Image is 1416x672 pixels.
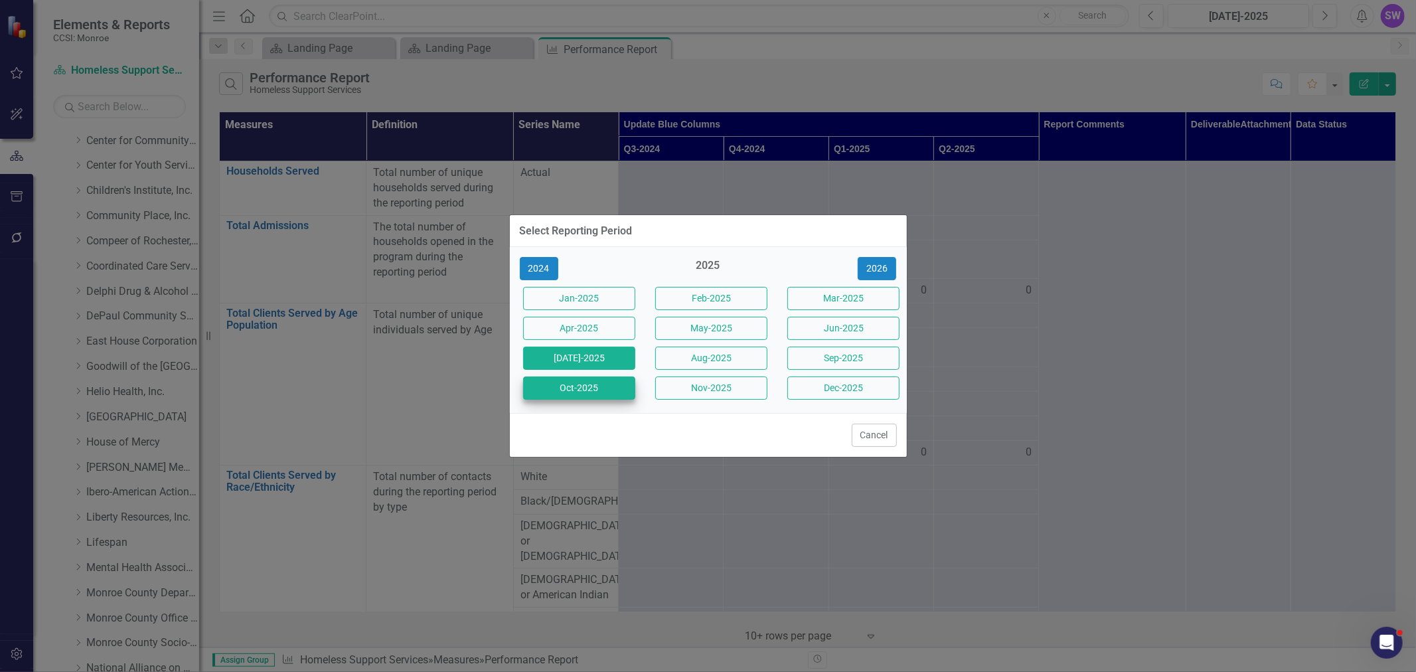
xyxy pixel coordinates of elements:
[858,257,896,280] button: 2026
[787,377,900,400] button: Dec-2025
[655,317,767,340] button: May-2025
[523,317,635,340] button: Apr-2025
[787,287,900,310] button: Mar-2025
[852,424,897,447] button: Cancel
[652,258,764,280] div: 2025
[520,257,558,280] button: 2024
[523,287,635,310] button: Jan-2025
[655,287,767,310] button: Feb-2025
[520,225,633,237] div: Select Reporting Period
[1371,627,1403,659] iframe: Intercom live chat
[523,377,635,400] button: Oct-2025
[787,347,900,370] button: Sep-2025
[655,347,767,370] button: Aug-2025
[655,377,767,400] button: Nov-2025
[523,347,635,370] button: [DATE]-2025
[787,317,900,340] button: Jun-2025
